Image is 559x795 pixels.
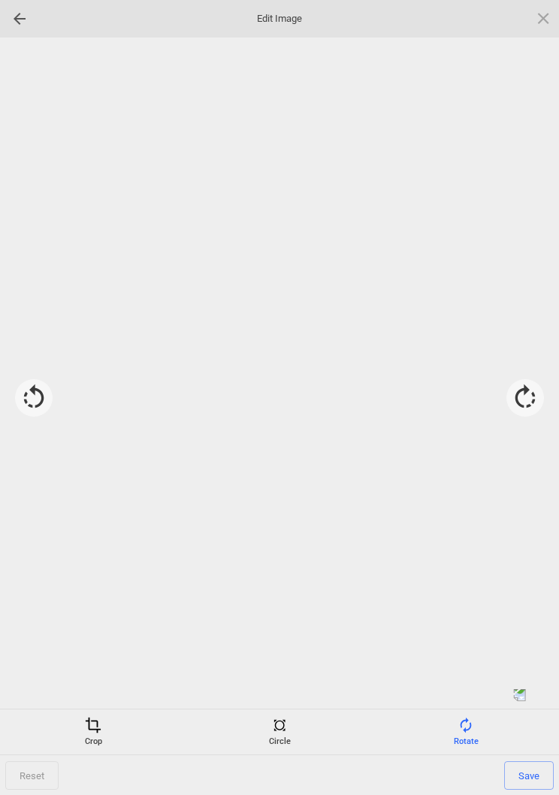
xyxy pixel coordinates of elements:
span: Click here or hit ESC to close picker [535,10,551,26]
div: Rotate 90° [506,379,544,417]
div: Crop [4,717,183,747]
div: Rotate [376,717,555,747]
span: Edit Image [204,12,355,26]
div: Rotate -90° [15,379,53,417]
div: Go back [8,7,32,31]
div: Circle [190,717,369,747]
span: Save [504,761,554,790]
